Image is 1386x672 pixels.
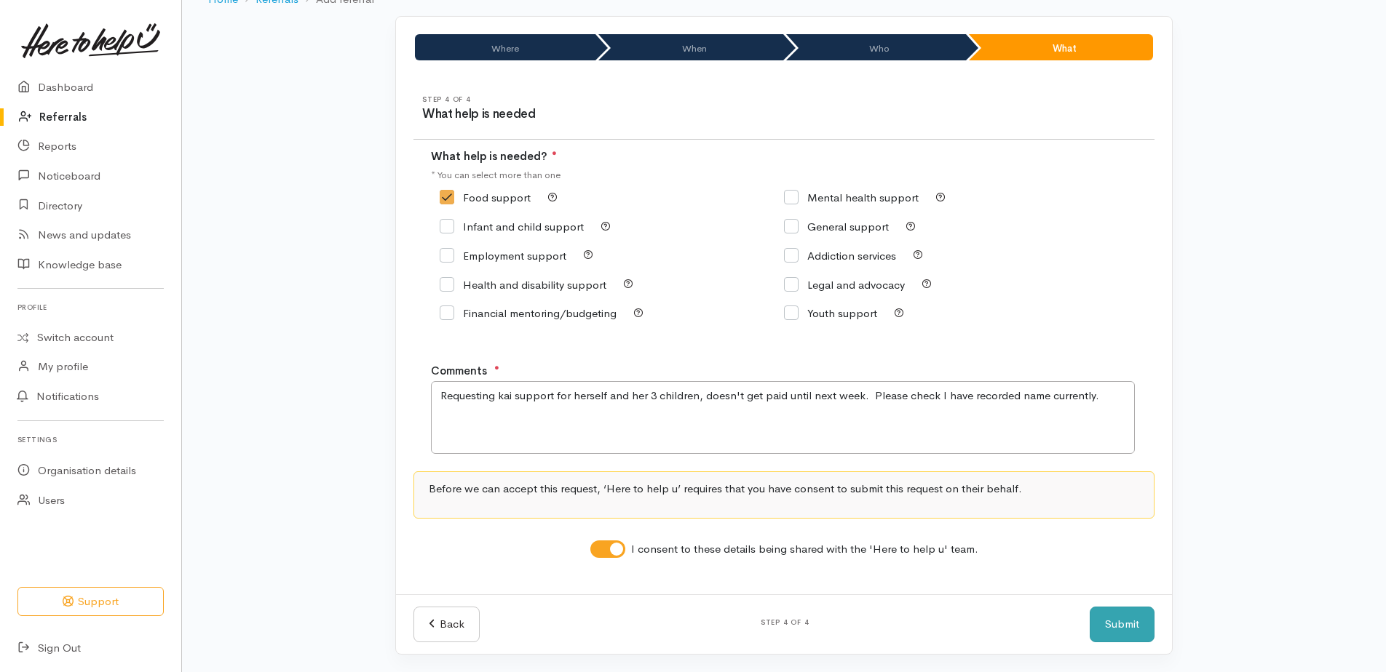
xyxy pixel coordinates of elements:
label: Health and disability support [440,279,606,290]
label: Youth support [784,308,877,319]
label: Infant and child support [440,221,584,232]
label: Comments [431,363,487,380]
h3: What help is needed [422,108,784,121]
label: Financial mentoring/budgeting [440,308,617,319]
li: When [598,34,783,60]
label: Addiction services [784,250,896,261]
label: Legal and advocacy [784,279,905,290]
li: Who [786,34,967,60]
h6: Step 4 of 4 [422,95,784,103]
label: Mental health support [784,192,919,203]
button: Submit [1090,607,1155,642]
label: I consent to these details being shared with the 'Here to help u' team. [631,541,978,558]
h6: Settings [17,430,164,449]
span: At least 1 option is required [552,149,557,163]
a: Back [413,607,480,642]
h6: Step 4 of 4 [497,618,1072,626]
label: General support [784,221,889,232]
li: Where [415,34,595,60]
p: Before we can accept this request, ‘Here to help u’ requires that you have consent to submit this... [429,481,1139,497]
li: What [969,34,1153,60]
button: Support [17,587,164,617]
sup: ● [552,148,557,158]
label: What help is needed? [431,148,557,165]
small: * You can select more than one [431,169,561,181]
sup: ● [494,362,499,372]
h6: Profile [17,297,164,317]
label: Employment support [440,250,566,261]
label: Food support [440,192,531,203]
